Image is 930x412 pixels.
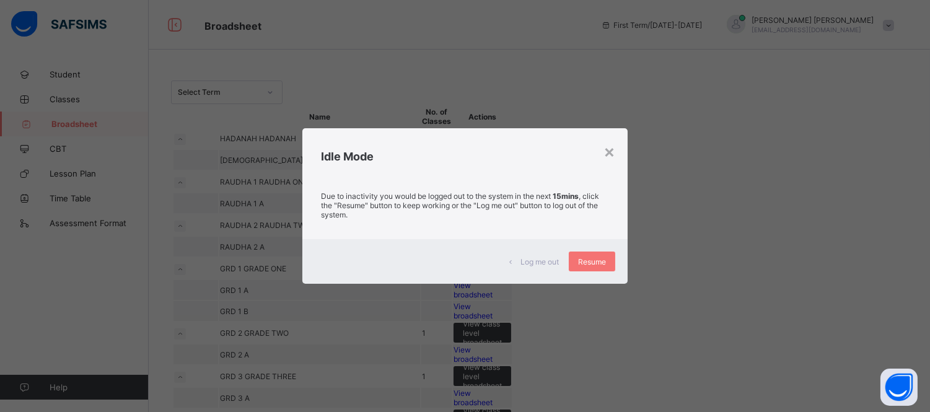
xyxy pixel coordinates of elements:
[578,257,606,266] span: Resume
[553,191,579,201] strong: 15mins
[603,141,615,162] div: ×
[321,150,609,163] h2: Idle Mode
[880,369,918,406] button: Open asap
[321,191,609,219] p: Due to inactivity you would be logged out to the system in the next , click the "Resume" button t...
[520,257,559,266] span: Log me out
